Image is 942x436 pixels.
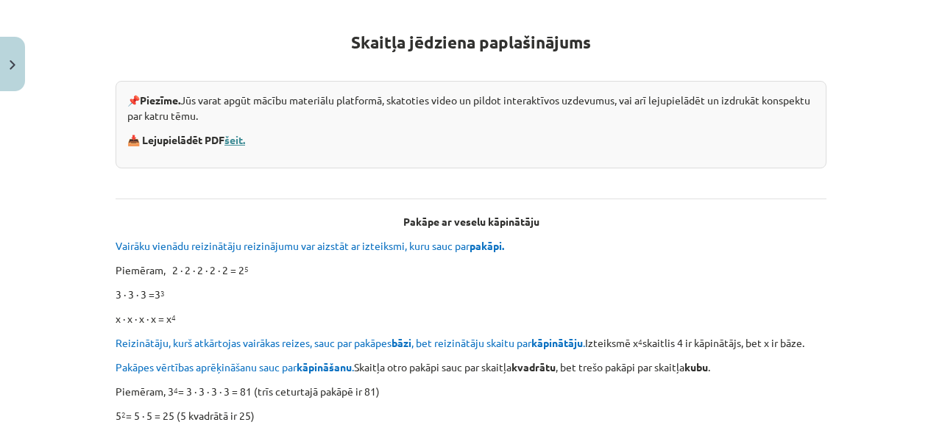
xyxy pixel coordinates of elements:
[531,336,583,349] b: kāpinātāju
[638,336,642,347] sup: 4
[160,287,165,299] sup: 3
[116,262,826,278] p: Piemēram, 2 ∙ 2 ∙ 2 ∙ 2 ∙ 2 = 2
[684,360,708,374] b: kubu
[127,93,815,124] p: 📌 Jūs varat apgūt mācību materiālu platformā, skatoties video un pildot interaktīvos uzdevumus, v...
[171,312,176,323] sup: 4
[244,263,249,274] sup: 5
[116,311,826,326] p: x ∙ x ∙ x ∙ x = x
[174,385,178,396] sup: 4
[116,287,826,302] p: 3 ∙ 3 ∙ 3 =3
[127,133,247,146] strong: 📥 Lejupielādēt PDF
[116,335,826,351] p: Izteiksmē x skaitlis 4 ir kāpinātājs, bet x ir bāze.
[224,133,245,146] a: šeit.
[403,215,539,228] b: Pakāpe ar veselu kāpinātāju
[392,336,411,349] b: bāzi
[116,384,826,399] p: Piemēram, 3 = 3 ∙ 3 ∙ 3 ∙ 3 = 81 (trīs ceturtajā pakāpē ir 81)
[116,336,585,349] span: Reizinātāju, kurš atkārtojas vairākas reizes, sauc par pakāpes , bet reizinātāju skaitu par .
[116,239,506,252] span: Vairāku vienādu reizinātāju reizinājumu var aizstāt ar izteiksmi, kuru sauc par
[140,93,180,107] strong: Piezīme.
[116,360,354,374] span: Pakāpes vērtības aprēķināšanu sauc par .
[351,32,591,53] strong: Skaitļa jēdziena paplašinājums
[116,408,826,424] p: 5 = 5 ∙ 5 = 25 (5 kvadrātā ir 25)
[116,360,826,375] p: Skaitļa otro pakāpi sauc par skaitļa , bet trešo pakāpi par skaitļa .
[10,60,15,70] img: icon-close-lesson-0947bae3869378f0d4975bcd49f059093ad1ed9edebbc8119c70593378902aed.svg
[121,409,126,420] sup: 2
[297,360,352,374] b: kāpināšanu
[470,239,504,252] b: pakāpi.
[511,360,556,374] b: kvadrātu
